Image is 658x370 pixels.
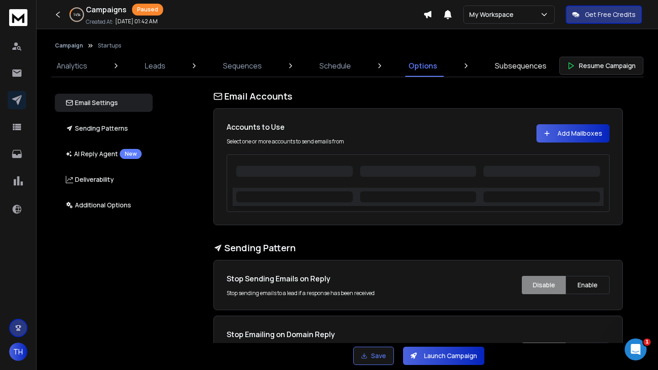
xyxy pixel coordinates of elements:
p: 14 % [74,12,80,17]
p: Analytics [57,60,87,71]
a: Analytics [51,55,93,77]
a: Sequences [218,55,267,77]
p: My Workspace [469,10,517,19]
button: Email Settings [55,94,153,112]
p: Options [409,60,437,71]
p: Email Settings [66,98,118,107]
p: Schedule [319,60,351,71]
a: Options [403,55,443,77]
a: Schedule [314,55,356,77]
a: Subsequences [489,55,552,77]
button: Get Free Credits [566,5,642,24]
img: logo [9,9,27,26]
p: Subsequences [495,60,547,71]
h1: Email Accounts [213,90,623,103]
h1: Campaigns [86,4,127,15]
span: 1 [643,338,651,346]
button: TH [9,343,27,361]
p: Sequences [223,60,262,71]
a: Leads [139,55,171,77]
div: Paused [132,4,163,16]
iframe: Intercom live chat [625,338,647,360]
p: Startups [98,42,121,49]
p: Created At: [86,18,113,26]
p: [DATE] 01:42 AM [115,18,158,25]
p: Get Free Credits [585,10,636,19]
button: Resume Campaign [559,57,643,75]
button: Campaign [55,42,83,49]
p: Leads [145,60,165,71]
